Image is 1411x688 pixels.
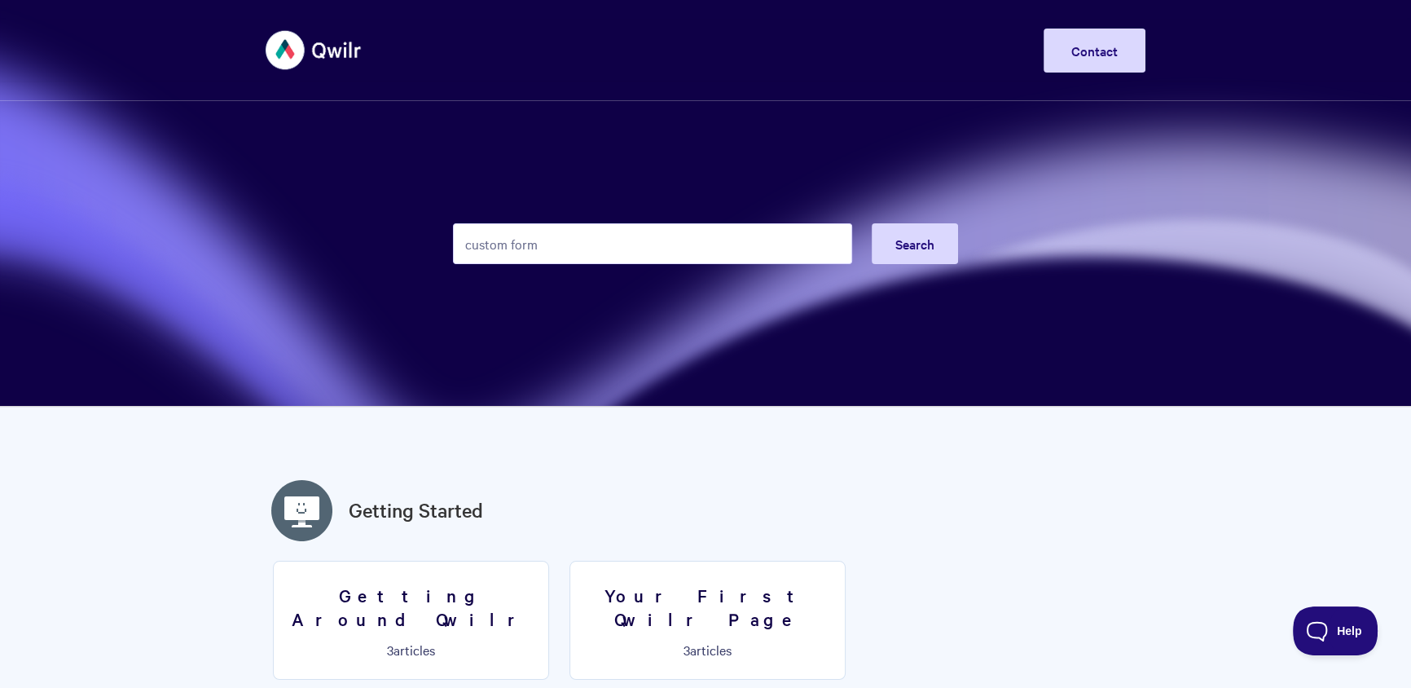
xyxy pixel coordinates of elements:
span: 3 [684,641,690,659]
span: Search [895,235,934,253]
a: Getting Around Qwilr 3articles [273,561,549,680]
iframe: Toggle Customer Support [1293,606,1378,655]
a: Your First Qwilr Page 3articles [569,561,846,680]
img: Qwilr Help Center [266,20,363,81]
a: Contact [1044,29,1145,73]
h3: Getting Around Qwilr [284,584,538,630]
p: articles [580,642,835,657]
span: 3 [387,641,393,659]
input: Search the knowledge base [453,223,852,264]
a: Getting Started [349,496,483,525]
h3: Your First Qwilr Page [580,584,835,630]
button: Search [872,223,958,264]
p: articles [284,642,538,657]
